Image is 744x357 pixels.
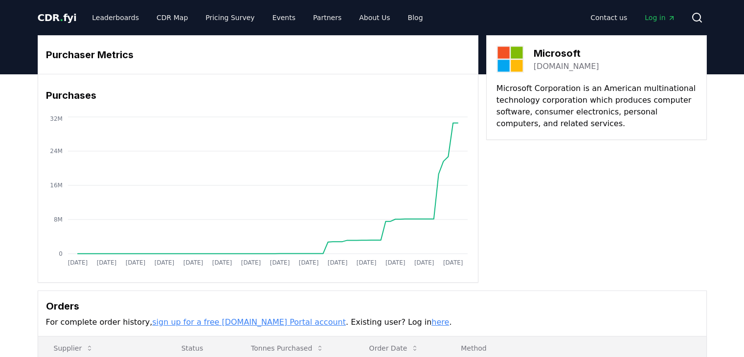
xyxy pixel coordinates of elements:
tspan: 8M [53,216,62,223]
a: Log in [637,9,683,26]
a: Blog [400,9,431,26]
p: For complete order history, . Existing user? Log in . [46,316,699,328]
tspan: [DATE] [68,259,88,266]
h3: Purchases [46,88,470,103]
a: About Us [351,9,398,26]
span: Log in [645,13,675,22]
tspan: [DATE] [443,259,463,266]
a: Pricing Survey [198,9,262,26]
a: Leaderboards [84,9,147,26]
tspan: [DATE] [299,259,319,266]
tspan: [DATE] [241,259,261,266]
tspan: [DATE] [414,259,434,266]
nav: Main [84,9,430,26]
p: Method [453,343,698,353]
h3: Orders [46,299,699,313]
span: CDR fyi [38,12,77,23]
tspan: 16M [50,182,63,189]
a: sign up for a free [DOMAIN_NAME] Portal account [152,317,346,327]
tspan: 24M [50,148,63,155]
h3: Microsoft [534,46,599,61]
a: Events [265,9,303,26]
a: here [431,317,449,327]
tspan: [DATE] [357,259,377,266]
a: CDR.fyi [38,11,77,24]
a: [DOMAIN_NAME] [534,61,599,72]
nav: Main [583,9,683,26]
tspan: [DATE] [154,259,174,266]
img: Microsoft-logo [496,45,524,73]
a: Contact us [583,9,635,26]
tspan: [DATE] [212,259,232,266]
h3: Purchaser Metrics [46,47,470,62]
tspan: 0 [59,250,63,257]
p: Microsoft Corporation is an American multinational technology corporation which produces computer... [496,83,697,130]
tspan: [DATE] [270,259,290,266]
tspan: [DATE] [96,259,116,266]
p: Status [174,343,227,353]
a: Partners [305,9,349,26]
a: CDR Map [149,9,196,26]
span: . [60,12,63,23]
tspan: [DATE] [125,259,145,266]
tspan: 32M [50,115,63,122]
tspan: [DATE] [183,259,203,266]
tspan: [DATE] [385,259,406,266]
tspan: [DATE] [328,259,348,266]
